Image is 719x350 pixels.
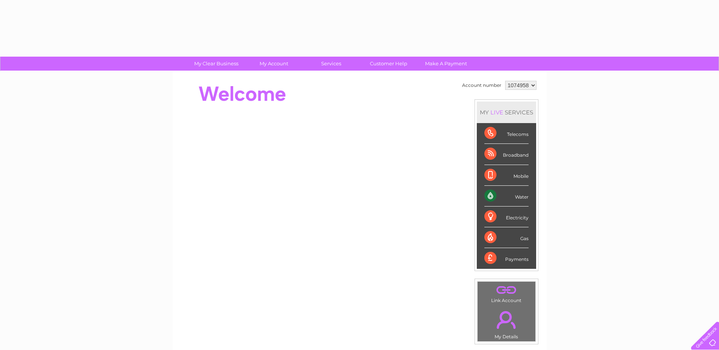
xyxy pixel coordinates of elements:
[477,102,536,123] div: MY SERVICES
[479,284,533,297] a: .
[357,57,420,71] a: Customer Help
[484,123,529,144] div: Telecoms
[477,305,536,342] td: My Details
[300,57,362,71] a: Services
[484,248,529,268] div: Payments
[484,186,529,207] div: Water
[415,57,477,71] a: Make A Payment
[484,165,529,186] div: Mobile
[460,79,503,92] td: Account number
[484,227,529,248] div: Gas
[489,109,505,116] div: LIVE
[477,281,536,305] td: Link Account
[185,57,247,71] a: My Clear Business
[484,144,529,165] div: Broadband
[484,207,529,227] div: Electricity
[479,307,533,333] a: .
[243,57,305,71] a: My Account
